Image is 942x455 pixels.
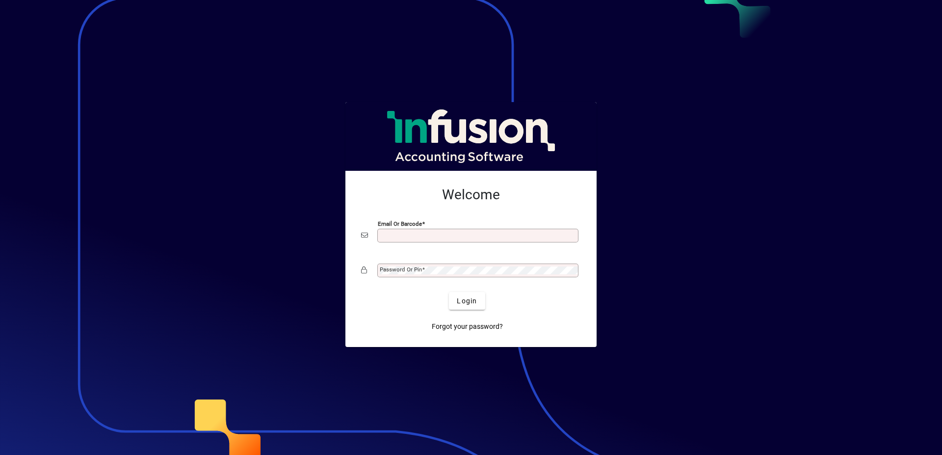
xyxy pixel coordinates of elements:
[457,296,477,306] span: Login
[449,292,485,310] button: Login
[380,266,422,273] mat-label: Password or Pin
[378,220,422,227] mat-label: Email or Barcode
[432,321,503,332] span: Forgot your password?
[361,187,581,203] h2: Welcome
[428,318,507,335] a: Forgot your password?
